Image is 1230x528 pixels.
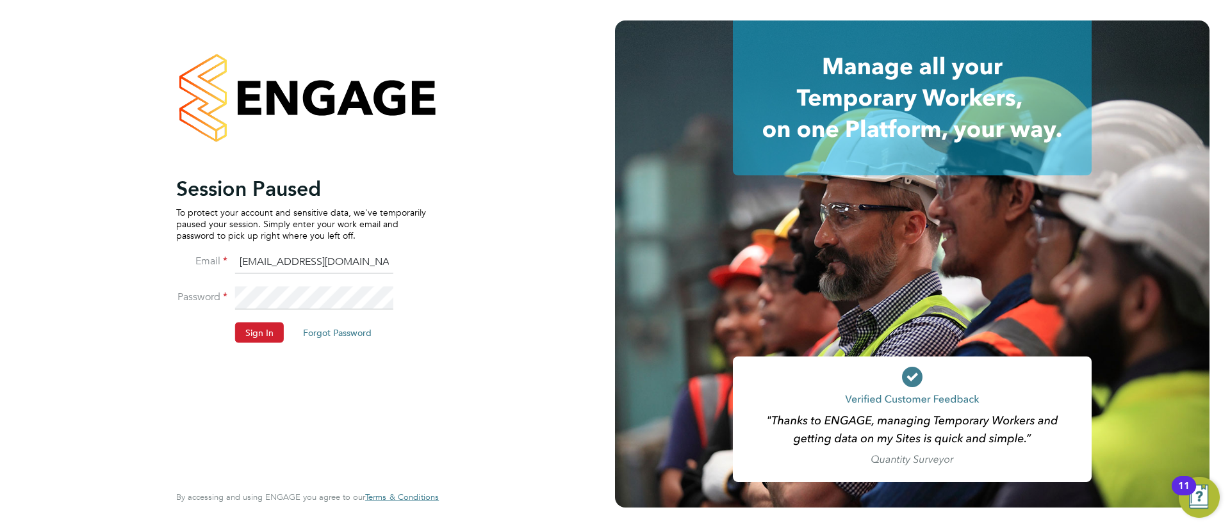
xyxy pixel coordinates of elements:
label: Email [176,254,227,268]
div: 11 [1178,486,1190,502]
input: Enter your work email... [235,251,393,274]
button: Forgot Password [293,322,382,342]
span: By accessing and using ENGAGE you agree to our [176,492,439,502]
button: Open Resource Center, 11 new notifications [1179,477,1220,518]
a: Terms & Conditions [365,492,439,502]
button: Sign In [235,322,284,342]
p: To protect your account and sensitive data, we've temporarily paused your session. Simply enter y... [176,206,426,241]
label: Password [176,290,227,303]
h2: Session Paused [176,175,426,201]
